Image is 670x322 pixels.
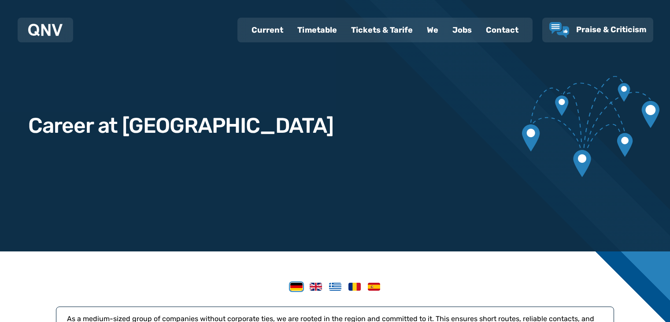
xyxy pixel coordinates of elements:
a: Tickets & Tarife [344,19,420,41]
img: English [310,283,322,291]
img: Spanish [368,283,380,291]
img: German [290,283,303,291]
img: Connected map markers [522,60,659,193]
a: Contact [479,19,526,41]
a: Timetable [290,19,344,41]
a: We [420,19,445,41]
a: Current [244,19,290,41]
a: Praise & Criticism [549,22,646,38]
a: Jobs [445,19,479,41]
font: We [427,25,438,35]
font: Praise & Criticism [576,25,646,34]
font: Current [252,25,283,35]
img: Romanian [348,283,361,291]
a: QNV Logo [28,21,63,39]
img: Greek [329,283,341,291]
font: Contact [486,25,518,35]
font: Career at [GEOGRAPHIC_DATA] [28,113,333,138]
font: Timetable [297,25,337,35]
img: QNV Logo [28,24,63,36]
